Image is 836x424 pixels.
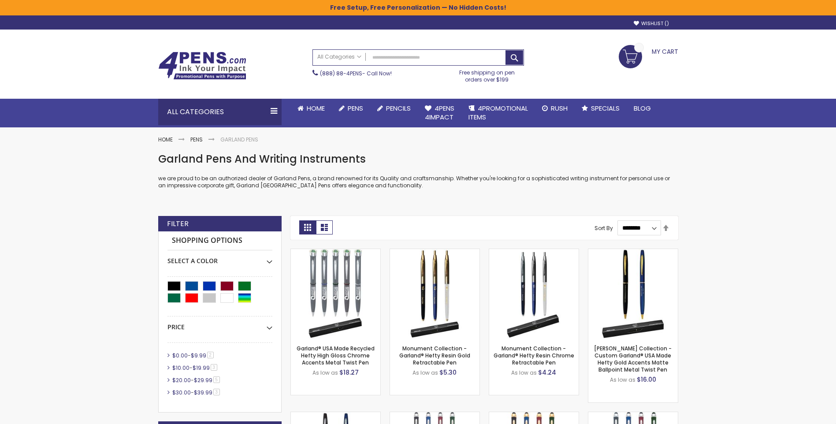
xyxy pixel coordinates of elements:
[425,104,454,122] span: 4Pens 4impact
[211,364,217,371] span: 3
[194,389,212,396] span: $39.99
[194,376,212,384] span: $29.99
[158,52,246,80] img: 4Pens Custom Pens and Promotional Products
[461,99,535,127] a: 4PROMOTIONALITEMS
[637,375,656,384] span: $16.00
[167,316,272,331] div: Price
[291,412,380,419] a: Hamilton Collection - Custom Garland® USA Made Hefty Chrome Accents Matte Ballpoint Metal Twist Pen
[348,104,363,113] span: Pens
[312,369,338,376] span: As low as
[588,249,678,338] img: Hamilton Collection - Custom Garland® USA Made Hefty Gold Accents Matte Ballpoint Metal Twist Pen
[439,368,457,377] span: $5.30
[317,53,361,60] span: All Categories
[450,66,524,83] div: Free shipping on pen orders over $199
[610,376,635,383] span: As low as
[213,376,220,383] span: 5
[535,99,575,118] a: Rush
[291,249,380,256] a: Garland® USA Made Recycled Hefty High Gloss Chrome Accents Metal Twist Pen
[170,364,220,372] a: $10.00-$19.993
[370,99,418,118] a: Pencils
[191,352,206,359] span: $9.99
[627,99,658,118] a: Blog
[339,368,359,377] span: $18.27
[167,231,272,250] strong: Shopping Options
[538,368,556,377] span: $4.24
[320,70,392,77] span: - Call Now!
[158,99,282,125] div: All Categories
[213,389,220,395] span: 3
[290,99,332,118] a: Home
[220,136,258,143] strong: Garland Pens
[170,376,223,384] a: $20.00-$29.995
[167,250,272,265] div: Select A Color
[190,136,203,143] a: Pens
[299,220,316,234] strong: Grid
[170,352,217,359] a: $0.00-$9.992
[386,104,411,113] span: Pencils
[551,104,568,113] span: Rush
[468,104,528,122] span: 4PROMOTIONAL ITEMS
[207,352,214,358] span: 2
[313,50,366,64] a: All Categories
[291,249,380,338] img: Garland® USA Made Recycled Hefty High Gloss Chrome Accents Metal Twist Pen
[320,70,362,77] a: (888) 88-4PENS
[588,249,678,256] a: Hamilton Collection - Custom Garland® USA Made Hefty Gold Accents Matte Ballpoint Metal Twist Pen
[412,369,438,376] span: As low as
[575,99,627,118] a: Specials
[390,249,479,338] img: Monument Collection - Garland® Hefty Resin Gold Retractable Pen
[158,152,678,166] h1: Garland Pens And Writing Instruments
[489,249,579,338] img: Monument Collection - Garland® Hefty Resin Chrome Retractable Pen
[594,224,613,231] label: Sort By
[399,345,470,366] a: Monument Collection - Garland® Hefty Resin Gold Retractable Pen
[170,389,223,396] a: $30.00-$39.993
[193,364,210,372] span: $19.99
[489,412,579,419] a: Promotional Garland® USA Made Hefty Gold Accents High Gloss Ballpoint Metal Twist Stylus Pen
[594,345,672,374] a: [PERSON_NAME] Collection - Custom Garland® USA Made Hefty Gold Accents Matte Ballpoint Metal Twis...
[307,104,325,113] span: Home
[158,175,678,189] p: we are proud to be an authorized dealer of Garland Pens, a brand renowned for its Quality and cra...
[588,412,678,419] a: Personalized Garland® USA Made Hefty Chrome Accents Matte Ballpoint Metal Twist Stylus Pen
[297,345,375,366] a: Garland® USA Made Recycled Hefty High Gloss Chrome Accents Metal Twist Pen
[332,99,370,118] a: Pens
[634,104,651,113] span: Blog
[494,345,574,366] a: Monument Collection - Garland® Hefty Resin Chrome Retractable Pen
[634,20,669,27] a: Wishlist
[158,136,173,143] a: Home
[172,352,188,359] span: $0.00
[511,369,537,376] span: As low as
[418,99,461,127] a: 4Pens4impact
[390,249,479,256] a: Monument Collection - Garland® Hefty Resin Gold Retractable Pen
[172,376,191,384] span: $20.00
[489,249,579,256] a: Monument Collection - Garland® Hefty Resin Chrome Retractable Pen
[591,104,620,113] span: Specials
[172,389,191,396] span: $30.00
[390,412,479,419] a: Promotional Garland® USA Made Hefty Chrome Accents High Gloss Ballpoint Metal Twist Stylus Pen
[167,219,189,229] strong: Filter
[172,364,189,372] span: $10.00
